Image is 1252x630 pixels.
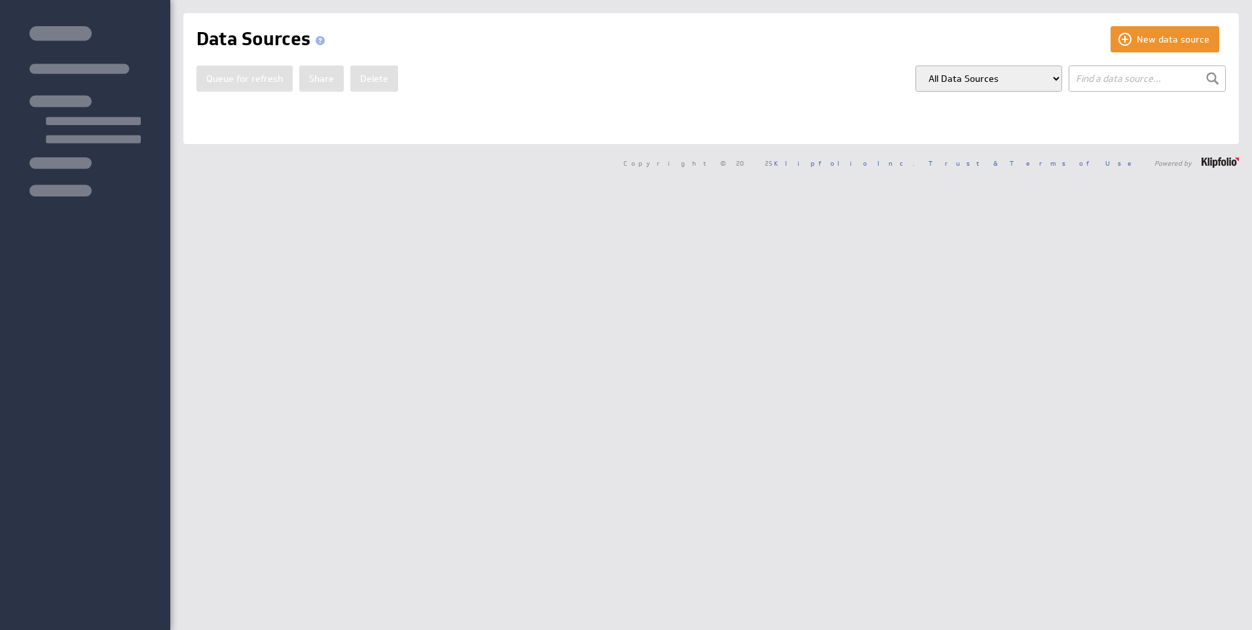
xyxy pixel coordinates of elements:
[350,65,398,92] button: Delete
[1202,157,1239,168] img: logo-footer.png
[1111,26,1219,52] button: New data source
[623,160,915,166] span: Copyright © 2025
[29,26,141,196] img: skeleton-sidenav.svg
[1154,160,1192,166] span: Powered by
[196,65,293,92] button: Queue for refresh
[929,158,1141,168] a: Trust & Terms of Use
[196,26,330,52] h1: Data Sources
[1069,65,1226,92] input: Find a data source...
[299,65,344,92] button: Share
[774,158,915,168] a: Klipfolio Inc.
